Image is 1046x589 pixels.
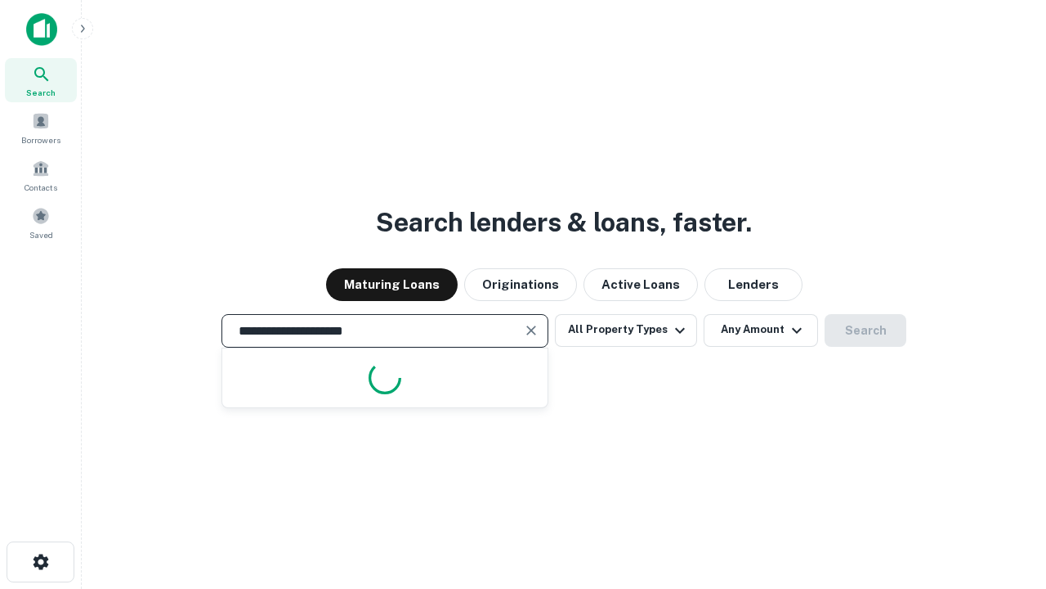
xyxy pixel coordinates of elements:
[464,268,577,301] button: Originations
[25,181,57,194] span: Contacts
[704,268,802,301] button: Lenders
[5,153,77,197] a: Contacts
[583,268,698,301] button: Active Loans
[704,314,818,347] button: Any Amount
[555,314,697,347] button: All Property Types
[29,228,53,241] span: Saved
[5,58,77,102] a: Search
[376,203,752,242] h3: Search lenders & loans, faster.
[5,200,77,245] a: Saved
[520,319,543,342] button: Clear
[5,106,77,150] a: Borrowers
[21,133,60,146] span: Borrowers
[26,13,57,46] img: capitalize-icon.png
[26,86,56,99] span: Search
[964,458,1046,537] iframe: Chat Widget
[326,268,458,301] button: Maturing Loans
